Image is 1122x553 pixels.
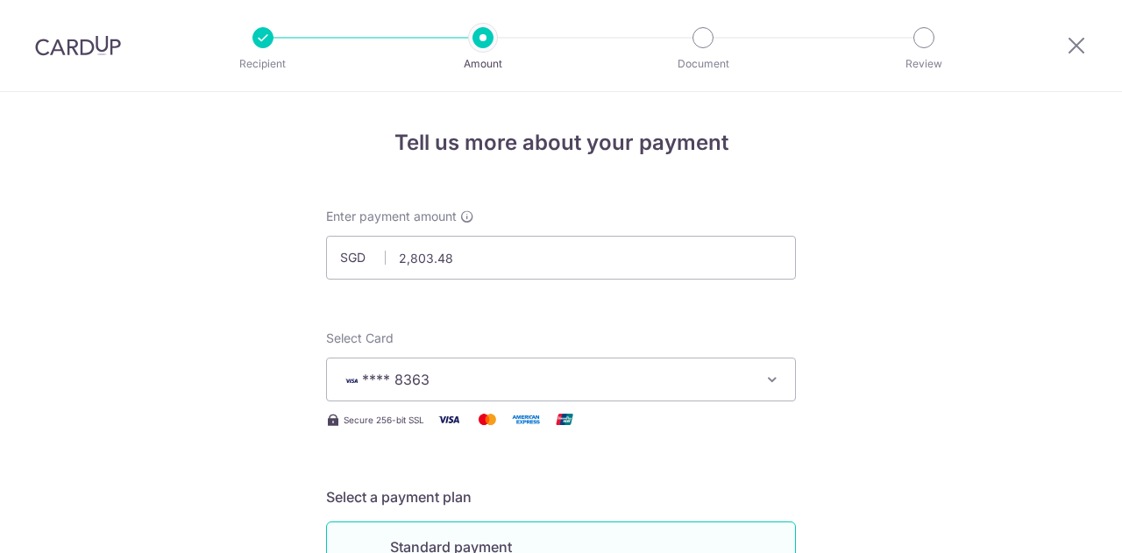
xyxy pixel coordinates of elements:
h4: Tell us more about your payment [326,127,796,159]
span: SGD [340,249,386,266]
h5: Select a payment plan [326,486,796,507]
img: American Express [508,408,543,430]
img: Visa [431,408,466,430]
img: VISA [341,374,362,386]
p: Review [859,55,989,73]
span: Enter payment amount [326,208,457,225]
span: Secure 256-bit SSL [344,413,424,427]
img: Mastercard [470,408,505,430]
img: CardUp [35,35,121,56]
span: translation missing: en.payables.payment_networks.credit_card.summary.labels.select_card [326,330,394,345]
input: 0.00 [326,236,796,280]
p: Amount [418,55,548,73]
img: Union Pay [547,408,582,430]
p: Recipient [198,55,328,73]
p: Document [638,55,768,73]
